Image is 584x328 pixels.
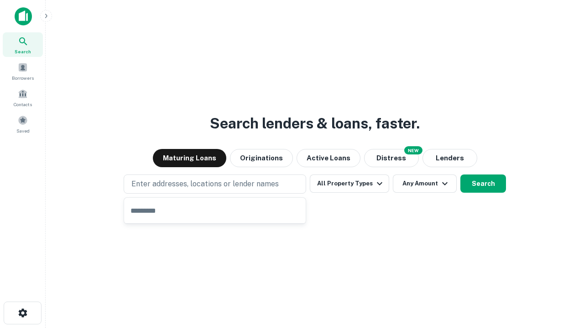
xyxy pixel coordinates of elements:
a: Search [3,32,43,57]
button: All Property Types [310,174,389,193]
a: Saved [3,112,43,136]
a: Borrowers [3,59,43,83]
a: Contacts [3,85,43,110]
button: Active Loans [297,149,360,167]
button: Maturing Loans [153,149,226,167]
h3: Search lenders & loans, faster. [210,113,420,134]
span: Search [15,48,31,55]
button: Enter addresses, locations or lender names [124,174,306,194]
button: Lenders [422,149,477,167]
button: Search [460,174,506,193]
span: Saved [16,127,30,134]
p: Enter addresses, locations or lender names [131,179,279,190]
button: Search distressed loans with lien and other non-mortgage details. [364,149,419,167]
span: Borrowers [12,74,34,82]
img: capitalize-icon.png [15,7,32,26]
div: NEW [404,146,422,154]
button: Originations [230,149,293,167]
button: Any Amount [393,174,457,193]
span: Contacts [14,101,32,108]
iframe: Chat Widget [538,255,584,299]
